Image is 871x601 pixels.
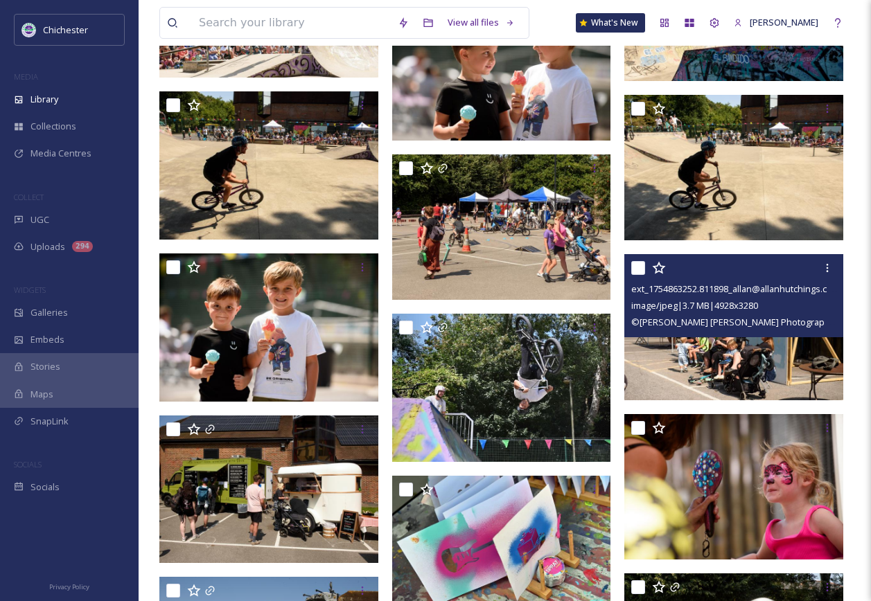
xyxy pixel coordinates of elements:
[30,481,60,494] span: Socials
[49,577,89,594] a: Privacy Policy
[624,95,843,240] img: ext_1754863256.105357_allan@allanhutchings.com-060708-2283.jpg
[750,16,818,28] span: [PERSON_NAME]
[49,582,89,591] span: Privacy Policy
[30,306,68,319] span: Galleries
[159,253,382,402] img: ext_1754863252.724701_allan@allanhutchings.com-060708-2328.jpg
[30,388,53,401] span: Maps
[30,240,65,253] span: Uploads
[30,147,91,160] span: Media Centres
[631,299,758,312] span: image/jpeg | 3.7 MB | 4928 x 3280
[441,9,522,36] a: View all files
[43,24,88,36] span: Chichester
[22,23,36,37] img: Logo_of_Chichester_District_Council.png
[624,414,843,559] img: ext_1754863250.904686_allan@allanhutchings.com-060708-2363.jpg
[14,192,44,202] span: COLLECT
[392,154,611,300] img: ext_1754863247.034415_allan@allanhutchings.com-060708-2405.jpg
[14,285,46,295] span: WIDGETS
[30,333,64,346] span: Embeds
[14,459,42,469] span: SOCIALS
[159,91,382,240] img: ext_1754863255.854787_allan@allanhutchings.com-060708-2284.jpg
[392,314,615,462] img: ext_1754863246.131704_allan@allanhutchings.com-060708-5766.jpg
[30,93,58,106] span: Library
[576,13,645,33] a: What's New
[30,360,60,373] span: Stories
[14,71,38,82] span: MEDIA
[72,241,93,252] div: 294
[30,415,69,428] span: SnapLink
[30,213,49,226] span: UGC
[159,415,382,564] img: ext_1754863249.206542_allan@allanhutchings.com-060708-2379.jpg
[727,9,825,36] a: [PERSON_NAME]
[192,8,391,38] input: Search your library
[30,120,76,133] span: Collections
